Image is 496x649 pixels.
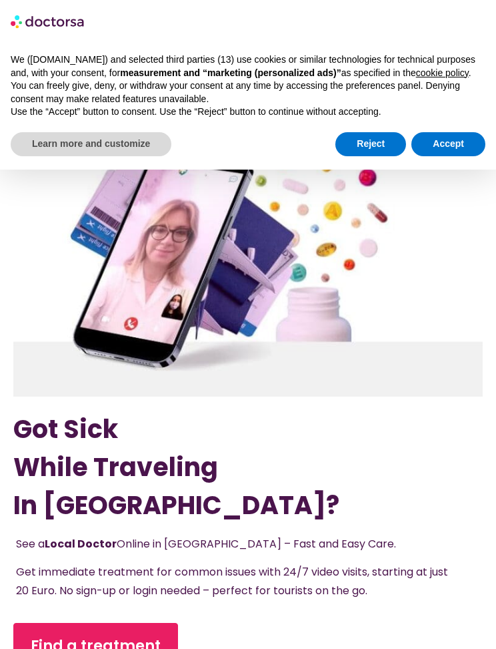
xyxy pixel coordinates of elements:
[120,67,341,78] strong: measurement and “marketing (personalized ads)”
[45,536,117,552] strong: Local Doctor
[411,132,485,156] button: Accept
[13,410,483,524] h1: Got Sick While Traveling In [GEOGRAPHIC_DATA]?
[11,53,485,79] p: We ([DOMAIN_NAME]) and selected third parties (13) use cookies or similar technologies for techni...
[11,79,485,105] p: You can freely give, deny, or withdraw your consent at any time by accessing the preferences pane...
[16,564,448,598] span: Get immediate treatment for common issues with 24/7 video visits, starting at just 20 Euro. No si...
[11,11,85,32] img: logo
[416,67,469,78] a: cookie policy
[11,105,485,119] p: Use the “Accept” button to consent. Use the “Reject” button to continue without accepting.
[11,132,171,156] button: Learn more and customize
[16,536,396,552] span: See a Online in [GEOGRAPHIC_DATA] – Fast and Easy Care.
[335,132,406,156] button: Reject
